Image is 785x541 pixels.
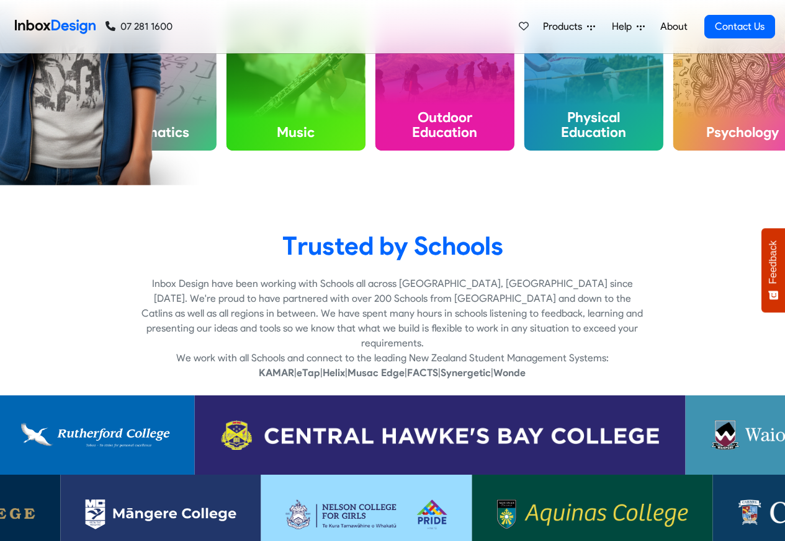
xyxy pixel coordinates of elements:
strong: Synergetic [441,367,491,379]
a: Help [607,14,650,39]
img: Central Hawkes Bay College [220,420,661,450]
heading: Trusted by Schools [9,230,776,262]
a: About [657,14,691,39]
strong: Musac Edge [348,367,405,379]
strong: Helix [323,367,345,379]
span: Feedback [768,240,779,284]
strong: KAMAR [259,367,294,379]
h4: Outdoor Education [375,99,514,151]
p: We work with all Schools and connect to the leading New Zealand Student Management Systems: [140,351,645,366]
img: Rutherford College [16,420,170,450]
a: Contact Us [704,15,775,38]
img: Nelson College For Girls [285,499,447,529]
h4: Mathematics [78,114,217,150]
a: 07 281 1600 [105,19,173,34]
img: Mangere College [85,499,236,529]
button: Feedback - Show survey [761,228,785,312]
p: Inbox Design have been working with Schools all across [GEOGRAPHIC_DATA], [GEOGRAPHIC_DATA] since... [140,276,645,351]
p: | | | | | | [140,366,645,380]
strong: eTap [297,367,320,379]
strong: Wonde [493,367,526,379]
h4: Music [227,114,366,150]
span: Products [543,19,587,34]
a: Products [538,14,600,39]
span: Help [612,19,637,34]
h4: Physical Education [524,99,663,151]
strong: FACTS [407,367,438,379]
img: Aquinas College [497,499,688,529]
